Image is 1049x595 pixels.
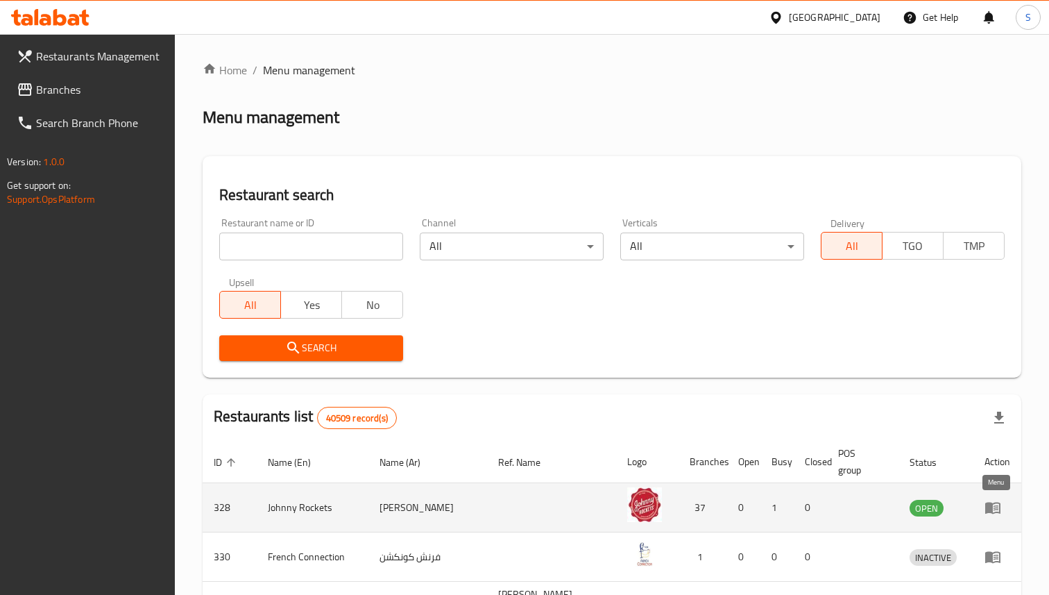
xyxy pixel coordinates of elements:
h2: Restaurants list [214,406,397,429]
h2: Restaurant search [219,185,1005,206]
span: 40509 record(s) [318,412,396,425]
span: Restaurants Management [36,48,164,65]
li: / [253,62,257,78]
th: Action [973,441,1021,483]
div: All [620,233,804,260]
img: French Connection [627,537,662,571]
td: French Connection [257,533,368,582]
td: 328 [203,483,257,533]
span: Name (En) [268,454,329,471]
td: 0 [794,483,827,533]
th: Open [727,441,760,483]
td: 1 [760,483,794,533]
span: POS group [838,445,882,478]
td: 37 [679,483,727,533]
td: فرنش كونكشن [368,533,488,582]
div: Total records count [317,407,397,429]
button: All [219,291,281,319]
span: Menu management [263,62,355,78]
button: All [821,232,882,260]
a: Search Branch Phone [6,106,176,140]
div: OPEN [910,500,944,517]
th: Branches [679,441,727,483]
span: OPEN [910,501,944,517]
h2: Menu management [203,106,339,128]
span: Name (Ar) [379,454,438,471]
span: TMP [949,236,999,256]
div: Menu [984,548,1010,565]
span: Status [910,454,955,471]
td: [PERSON_NAME] [368,483,488,533]
button: TGO [882,232,944,260]
td: Johnny Rockets [257,483,368,533]
span: 1.0.0 [43,153,65,171]
a: Support.OpsPlatform [7,190,95,208]
nav: breadcrumb [203,62,1021,78]
span: INACTIVE [910,550,957,566]
td: 0 [794,533,827,582]
span: ID [214,454,240,471]
td: 0 [760,533,794,582]
td: 0 [727,483,760,533]
th: Busy [760,441,794,483]
span: S [1025,10,1031,25]
div: Export file [982,401,1016,435]
span: Version: [7,153,41,171]
a: Home [203,62,247,78]
button: TMP [943,232,1005,260]
span: All [225,295,275,315]
td: 0 [727,533,760,582]
span: All [827,236,877,256]
div: All [420,233,604,260]
span: Branches [36,81,164,98]
div: [GEOGRAPHIC_DATA] [789,10,880,25]
label: Delivery [830,218,865,228]
label: Upsell [229,277,255,287]
td: 330 [203,533,257,582]
span: Ref. Name [498,454,558,471]
span: Yes [287,295,336,315]
span: TGO [888,236,938,256]
span: Search [230,340,392,357]
span: No [348,295,398,315]
input: Search for restaurant name or ID.. [219,233,403,260]
img: Johnny Rockets [627,487,662,522]
span: Get support on: [7,176,71,194]
button: Yes [280,291,342,319]
a: Branches [6,73,176,106]
th: Logo [616,441,679,483]
td: 1 [679,533,727,582]
th: Closed [794,441,827,483]
button: Search [219,335,403,361]
button: No [341,291,403,319]
a: Restaurants Management [6,40,176,73]
span: Search Branch Phone [36,115,164,131]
